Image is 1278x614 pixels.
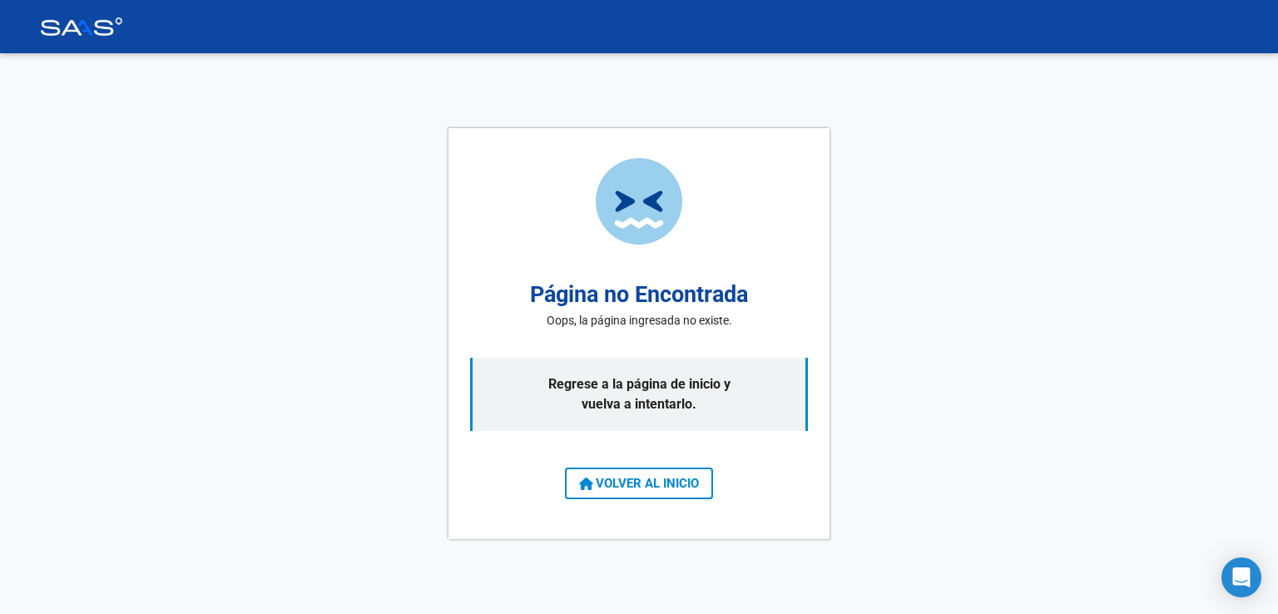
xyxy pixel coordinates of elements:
[596,158,682,245] img: page-not-found
[579,476,699,491] span: VOLVER AL INICIO
[40,17,123,36] img: Logo SAAS
[470,358,808,431] p: Regrese a la página de inicio y vuelva a intentarlo.
[565,468,713,499] button: VOLVER AL INICIO
[547,312,732,329] p: Oops, la página ingresada no existe.
[530,278,748,312] h2: Página no Encontrada
[1221,557,1261,597] div: Open Intercom Messenger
